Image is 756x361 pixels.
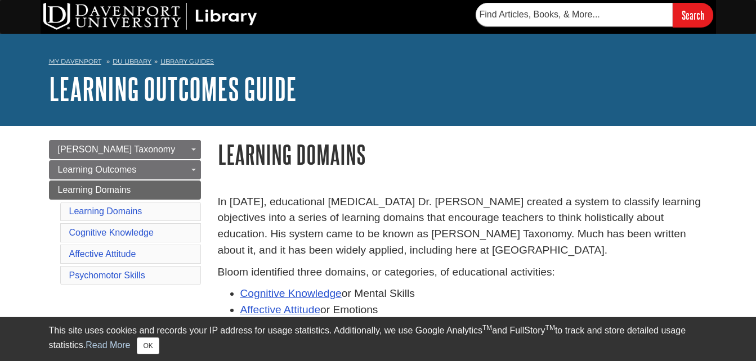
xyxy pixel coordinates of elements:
[137,337,159,354] button: Close
[218,194,708,259] p: In [DATE], educational [MEDICAL_DATA] Dr. [PERSON_NAME] created a system to classify learning obj...
[218,264,708,281] p: Bloom identified three domains, or categories, of educational activities:
[240,304,321,315] a: Affective Attitude
[49,140,201,287] div: Guide Page Menu
[58,165,137,174] span: Learning Outcomes
[86,340,130,350] a: Read More
[218,140,708,169] h1: Learning Domains
[673,3,713,27] input: Search
[49,71,297,106] a: Learning Outcomes Guide
[58,145,176,154] span: [PERSON_NAME] Taxonomy
[49,180,201,200] a: Learning Domains
[240,302,708,318] li: or Emotions
[49,140,201,159] a: [PERSON_NAME] Taxonomy
[58,185,131,195] span: Learning Domains
[49,160,201,179] a: Learning Outcomes
[69,270,145,280] a: Psychomotor Skills
[49,54,708,72] nav: breadcrumb
[43,3,257,30] img: DU Library
[49,324,708,354] div: This site uses cookies and records your IP address for usage statistics. Additionally, we use Goo...
[545,324,555,332] sup: TM
[476,3,713,27] form: Searches DU Library's articles, books, and more
[49,57,101,66] a: My Davenport
[240,287,342,299] a: Cognitive Knowledge
[69,249,136,259] a: Affective Attitude
[240,286,708,302] li: or Mental Skills
[476,3,673,26] input: Find Articles, Books, & More...
[69,206,142,216] a: Learning Domains
[482,324,492,332] sup: TM
[113,57,151,65] a: DU Library
[69,228,154,237] a: Cognitive Knowledge
[160,57,214,65] a: Library Guides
